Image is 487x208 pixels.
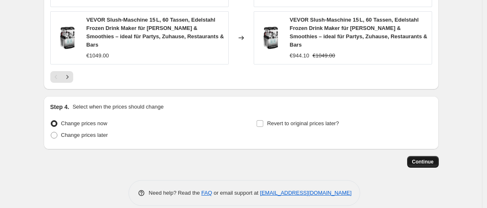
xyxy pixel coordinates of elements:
img: 71oka860XML_80x.jpg [55,25,80,50]
span: Continue [412,158,434,165]
span: or email support at [212,190,260,196]
div: €944.10 [290,52,309,60]
button: Next [62,71,73,83]
strike: €1049.00 [313,52,335,60]
button: Continue [407,156,439,168]
span: Change prices later [61,132,108,138]
a: [EMAIL_ADDRESS][DOMAIN_NAME] [260,190,351,196]
span: VEVOR Slush-Maschine 15 L, 60 Tassen, Edelstahl Frozen Drink Maker für [PERSON_NAME] & Smoothies ... [87,17,224,48]
span: Revert to original prices later? [267,120,339,126]
span: Change prices now [61,120,107,126]
nav: Pagination [50,71,73,83]
h2: Step 4. [50,103,69,111]
span: VEVOR Slush-Maschine 15 L, 60 Tassen, Edelstahl Frozen Drink Maker für [PERSON_NAME] & Smoothies ... [290,17,428,48]
img: 71oka860XML_80x.jpg [258,25,283,50]
a: FAQ [201,190,212,196]
div: €1049.00 [87,52,109,60]
span: Need help? Read the [149,190,202,196]
p: Select when the prices should change [72,103,163,111]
